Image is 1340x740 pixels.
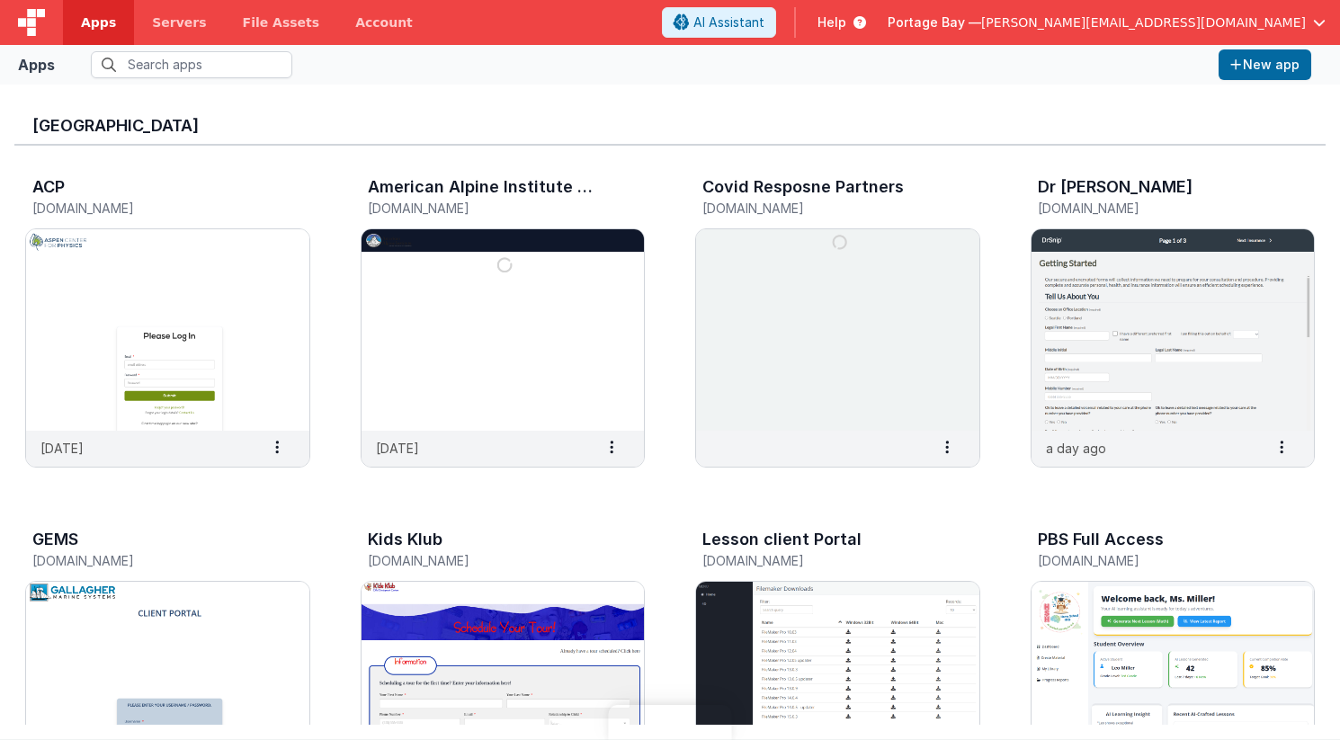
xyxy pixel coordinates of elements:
button: Portage Bay — [PERSON_NAME][EMAIL_ADDRESS][DOMAIN_NAME] [888,13,1326,31]
span: Apps [81,13,116,31]
div: Apps [18,54,55,76]
span: Help [817,13,846,31]
p: [DATE] [376,439,419,458]
span: [PERSON_NAME][EMAIL_ADDRESS][DOMAIN_NAME] [981,13,1306,31]
h3: Dr [PERSON_NAME] [1038,178,1193,196]
h3: [GEOGRAPHIC_DATA] [32,117,1308,135]
h3: GEMS [32,530,78,548]
h3: ACP [32,178,65,196]
span: File Assets [243,13,320,31]
p: a day ago [1046,439,1106,458]
h3: American Alpine Institute - Registration Web App [368,178,595,196]
h5: [DOMAIN_NAME] [32,201,265,215]
h5: [DOMAIN_NAME] [368,554,601,567]
button: AI Assistant [662,7,776,38]
input: Search apps [91,51,292,78]
h5: [DOMAIN_NAME] [1038,201,1271,215]
h5: [DOMAIN_NAME] [368,201,601,215]
h5: [DOMAIN_NAME] [702,201,935,215]
span: AI Assistant [693,13,764,31]
h3: PBS Full Access [1038,530,1164,548]
button: New app [1219,49,1311,80]
span: Portage Bay — [888,13,981,31]
p: [DATE] [40,439,84,458]
h3: Kids Klub [368,530,442,548]
span: Servers [152,13,206,31]
h5: [DOMAIN_NAME] [702,554,935,567]
h5: [DOMAIN_NAME] [32,554,265,567]
h3: Lesson client Portal [702,530,862,548]
h3: Covid Resposne Partners [702,178,904,196]
h5: [DOMAIN_NAME] [1038,554,1271,567]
